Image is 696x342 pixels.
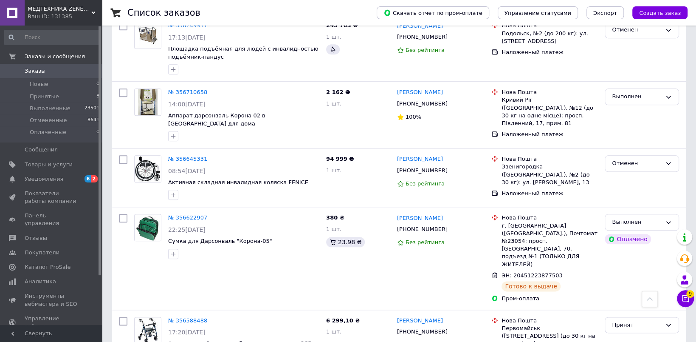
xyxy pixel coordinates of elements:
[397,167,448,174] span: [PHONE_NUMBER]
[30,117,67,124] span: Отмененные
[383,9,482,17] span: Скачать отчет по пром-оплате
[25,175,63,183] span: Уведомления
[677,290,694,307] button: Чат с покупателем9
[502,281,560,291] div: Готово к выдаче
[25,234,47,242] span: Отзывы
[502,88,598,96] div: Нова Пошта
[502,22,598,29] div: Нова Пошта
[397,155,443,163] a: [PERSON_NAME]
[612,92,662,101] div: Выполнен
[632,6,688,19] button: Создать заказ
[168,317,207,324] a: № 356588488
[612,218,662,227] div: Выполнен
[96,93,99,100] span: 3
[406,239,445,245] span: Без рейтинга
[326,226,341,232] span: 1 шт.
[639,10,681,16] span: Создать заказ
[502,96,598,127] div: Кривий Ріг ([GEOGRAPHIC_DATA].), №12 (до 30 кг на одне місце): просп. Південний, 17, прим. 81
[406,180,445,187] span: Без рейтинга
[326,317,360,324] span: 6 299,10 ₴
[397,317,443,325] a: [PERSON_NAME]
[168,46,318,60] a: Площадка подъёмная для людей с инвалидностью подъёмник-пандус
[502,190,598,197] div: Наложенный платеж
[135,215,161,241] img: Фото товару
[25,146,58,154] span: Сообщения
[377,6,489,19] button: Скачать отчет по пром-оплате
[168,112,265,127] a: Аппарат дарсонваль Корона 02 в [GEOGRAPHIC_DATA] для дома
[504,10,571,16] span: Управление статусами
[134,88,161,116] a: Фото товару
[326,100,341,107] span: 1 шт.
[25,278,56,285] span: Аналитика
[85,175,91,182] span: 6
[135,22,161,48] img: Фото товару
[25,263,70,271] span: Каталог ProSale
[326,237,365,247] div: 23.98 ₴
[406,114,421,120] span: 100%
[502,30,598,45] div: Подольск, №2 (до 200 кг): ул. [STREET_ADDRESS]
[168,226,206,233] span: 22:25[DATE]
[624,9,688,16] a: Создать заказ
[25,161,73,168] span: Товары и услуги
[502,48,598,56] div: Наложенный платеж
[397,226,448,232] span: [PHONE_NUMBER]
[686,290,694,298] span: 9
[25,249,59,256] span: Покупатели
[134,214,161,241] a: Фото товару
[326,214,344,221] span: 380 ₴
[168,101,206,108] span: 14:00[DATE]
[397,100,448,107] span: [PHONE_NUMBER]
[593,10,617,16] span: Экспорт
[168,89,207,95] a: № 356710658
[28,13,102,20] div: Ваш ID: 131385
[586,6,624,19] button: Экспорт
[30,105,70,112] span: Выполненные
[406,47,445,53] span: Без рейтинга
[397,22,443,30] a: [PERSON_NAME]
[30,80,48,88] span: Новые
[96,80,99,88] span: 0
[397,88,443,97] a: [PERSON_NAME]
[28,5,91,13] span: МЕДТЕХНИКА ZENET-ДНЕПР - Медицинское и массажное оборудование
[134,155,161,182] a: Фото товару
[168,238,272,244] a: Сумка для Дарсонваль "Корона-05"
[127,8,200,18] h1: Список заказов
[502,295,598,302] div: Пром-оплата
[612,321,662,330] div: Принят
[326,328,341,335] span: 1 шт.
[135,156,161,182] img: Фото товару
[168,34,206,41] span: 17:13[DATE]
[4,30,100,45] input: Поиск
[397,328,448,335] span: [PHONE_NUMBER]
[612,26,662,34] div: Отменен
[25,67,45,75] span: Заказы
[498,6,578,19] button: Управление статусами
[96,128,99,136] span: 0
[25,212,79,227] span: Панель управления
[168,168,206,174] span: 08:54[DATE]
[25,292,79,308] span: Инструменты вебмастера и SEO
[502,317,598,325] div: Нова Пошта
[25,53,85,60] span: Заказы и сообщения
[502,131,598,138] div: Наложенный платеж
[168,156,207,162] a: № 356645331
[502,155,598,163] div: Нова Пошта
[87,117,99,124] span: 8641
[30,128,66,136] span: Оплаченные
[25,315,79,330] span: Управление сайтом
[502,272,562,279] span: ЭН: 20451223877503
[502,214,598,222] div: Нова Пошта
[326,167,341,174] span: 1 шт.
[168,179,308,185] a: Активная складная инвалидная коляска FENICE
[25,190,79,205] span: Показатели работы компании
[612,159,662,168] div: Отменен
[502,222,598,268] div: г. [GEOGRAPHIC_DATA] ([GEOGRAPHIC_DATA].), Почтомат №23054: просп. [GEOGRAPHIC_DATA], 70, подъезд...
[397,214,443,222] a: [PERSON_NAME]
[91,175,98,182] span: 2
[138,89,158,115] img: Фото товару
[326,89,350,95] span: 2 162 ₴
